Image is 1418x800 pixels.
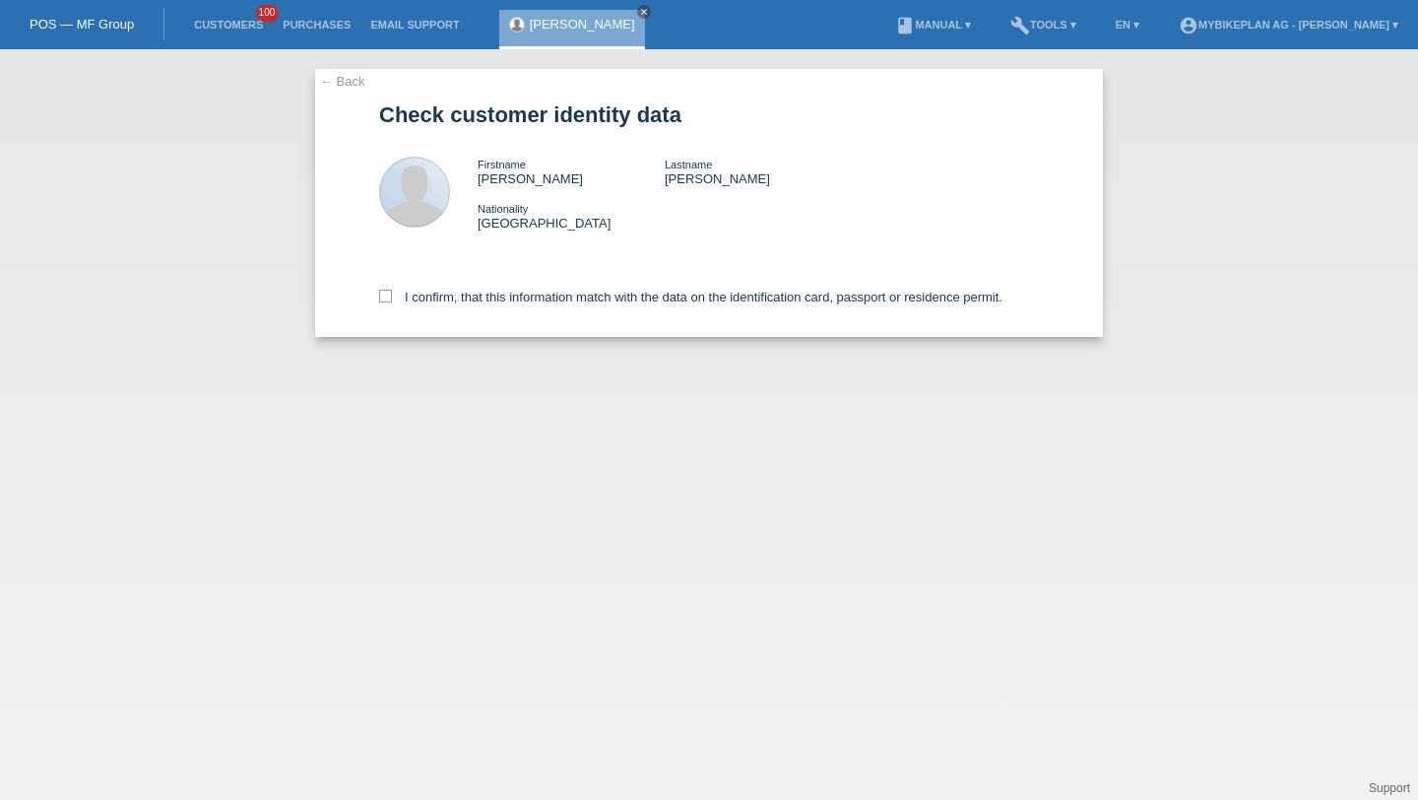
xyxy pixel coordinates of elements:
[665,159,712,170] span: Lastname
[478,203,528,215] span: Nationality
[478,157,665,186] div: [PERSON_NAME]
[478,159,526,170] span: Firstname
[1106,19,1149,31] a: EN ▾
[665,157,852,186] div: [PERSON_NAME]
[360,19,469,31] a: Email Support
[256,5,280,22] span: 100
[637,5,651,19] a: close
[184,19,273,31] a: Customers
[639,7,649,17] i: close
[1179,16,1198,35] i: account_circle
[1000,19,1086,31] a: buildTools ▾
[885,19,981,31] a: bookManual ▾
[895,16,915,35] i: book
[530,17,635,32] a: [PERSON_NAME]
[30,17,134,32] a: POS — MF Group
[1010,16,1030,35] i: build
[379,102,1039,127] h1: Check customer identity data
[1369,781,1410,795] a: Support
[1169,19,1408,31] a: account_circleMybikeplan AG - [PERSON_NAME] ▾
[379,290,1002,304] label: I confirm, that this information match with the data on the identification card, passport or resi...
[320,74,365,89] a: ← Back
[273,19,360,31] a: Purchases
[478,201,665,231] div: [GEOGRAPHIC_DATA]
